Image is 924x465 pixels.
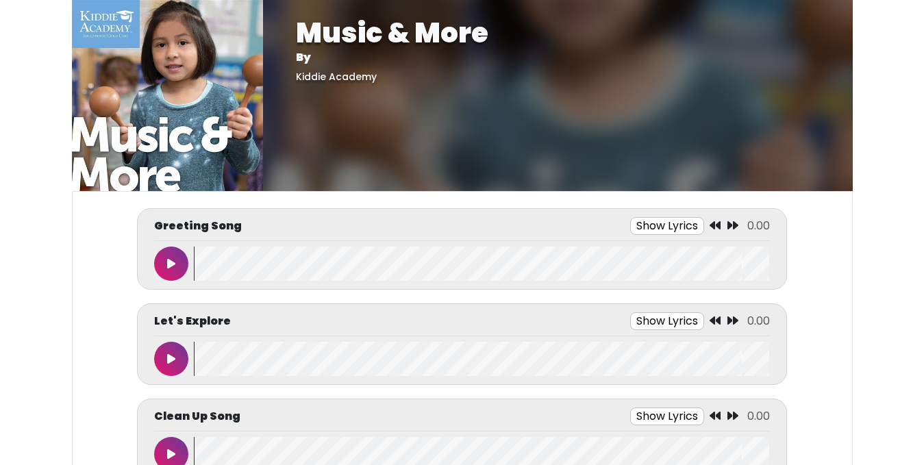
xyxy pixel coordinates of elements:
[154,313,231,329] p: Let's Explore
[154,408,240,425] p: Clean Up Song
[296,49,820,66] p: By
[747,408,770,424] span: 0.00
[747,313,770,329] span: 0.00
[154,218,242,234] p: Greeting Song
[630,407,704,425] button: Show Lyrics
[296,71,820,83] h5: Kiddie Academy
[630,217,704,235] button: Show Lyrics
[296,16,820,49] h1: Music & More
[630,312,704,330] button: Show Lyrics
[747,218,770,234] span: 0.00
